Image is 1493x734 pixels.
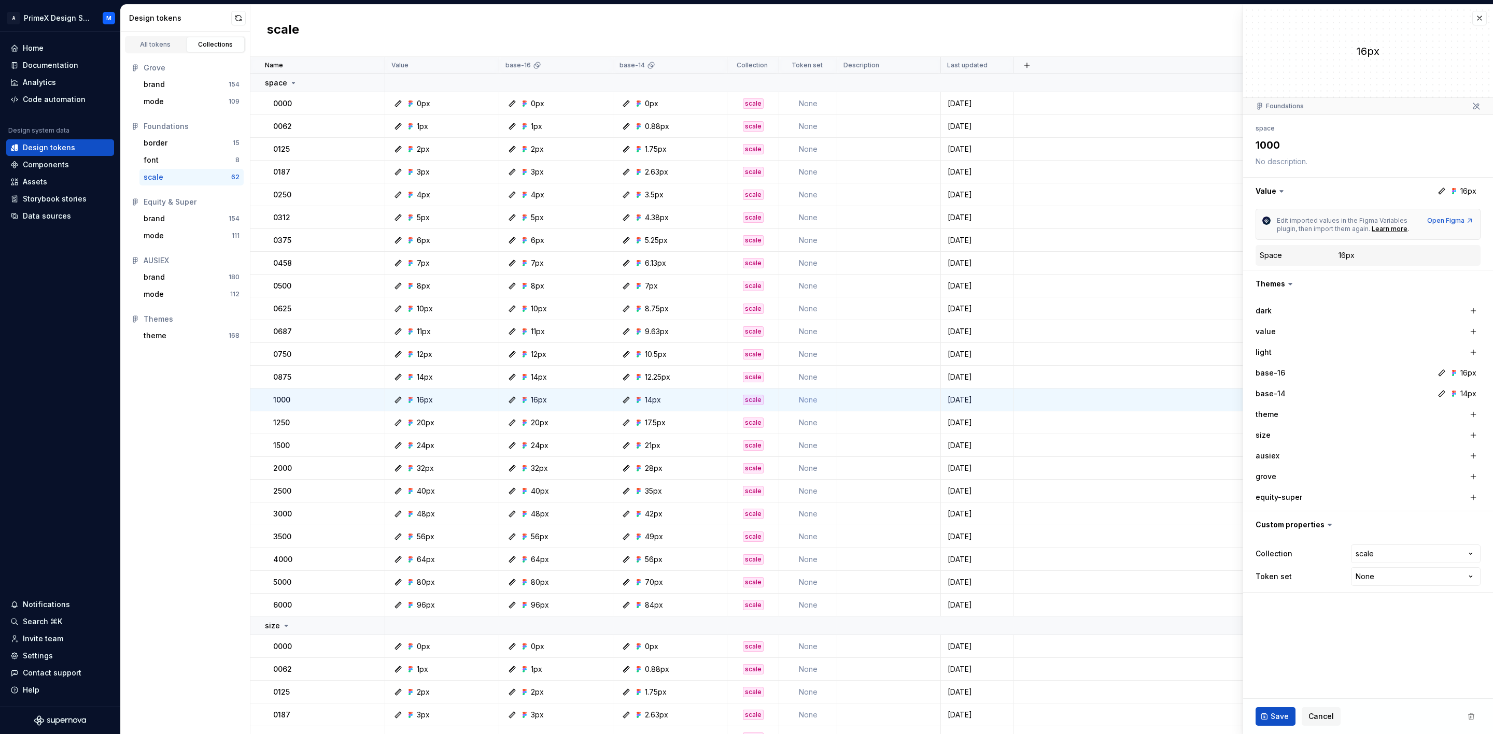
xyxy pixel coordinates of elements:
[1256,549,1292,559] label: Collection
[6,682,114,698] button: Help
[941,418,1012,428] div: [DATE]
[531,235,544,246] div: 6px
[645,600,663,610] div: 84px
[139,169,244,185] button: scale62
[273,258,292,268] p: 0458
[779,434,837,457] td: None
[417,486,435,496] div: 40px
[6,74,114,91] a: Analytics
[743,144,764,154] div: scale
[941,509,1012,519] div: [DATE]
[273,641,292,652] p: 0000
[417,281,430,291] div: 8px
[23,211,71,221] div: Data sources
[792,61,823,69] p: Token set
[1427,217,1474,225] a: Open Figma
[417,121,428,132] div: 1px
[531,577,549,587] div: 80px
[941,641,1012,652] div: [DATE]
[941,235,1012,246] div: [DATE]
[144,63,240,73] div: Grove
[941,98,1012,109] div: [DATE]
[139,227,244,244] button: mode111
[941,190,1012,200] div: [DATE]
[743,167,764,177] div: scale
[417,235,430,246] div: 6px
[1277,217,1409,233] span: Edit imported values in the Figma Variables plugin, then import them again.
[417,190,430,200] div: 4px
[743,235,764,246] div: scale
[6,191,114,207] a: Storybook stories
[531,554,549,565] div: 64px
[941,349,1012,359] div: [DATE]
[34,715,86,726] svg: Supernova Logo
[417,600,435,610] div: 96px
[743,121,764,132] div: scale
[743,372,764,382] div: scale
[779,275,837,297] td: None
[417,664,428,674] div: 1px
[941,463,1012,473] div: [DATE]
[1256,326,1276,337] label: value
[273,235,291,246] p: 0375
[391,61,409,69] p: Value
[265,78,287,88] p: space
[144,231,164,241] div: mode
[23,60,78,70] div: Documentation
[941,304,1012,314] div: [DATE]
[743,531,764,542] div: scale
[645,281,658,291] div: 7px
[743,554,764,565] div: scale
[23,668,81,678] div: Contact support
[144,138,167,148] div: border
[417,577,435,587] div: 80px
[947,61,988,69] p: Last updated
[417,258,430,268] div: 7px
[1460,388,1476,399] div: 14px
[743,190,764,200] div: scale
[139,135,244,151] a: border15
[273,486,291,496] p: 2500
[779,658,837,681] td: None
[139,286,244,303] a: mode112
[144,121,240,132] div: Foundations
[779,183,837,206] td: None
[645,212,669,223] div: 4.38px
[645,167,668,177] div: 2.63px
[941,440,1012,451] div: [DATE]
[531,281,544,291] div: 8px
[6,139,114,156] a: Design tokens
[1372,225,1407,233] a: Learn more
[417,98,430,109] div: 0px
[23,194,87,204] div: Storybook stories
[779,502,837,525] td: None
[779,115,837,138] td: None
[23,94,86,105] div: Code automation
[6,40,114,56] a: Home
[531,600,549,610] div: 96px
[144,314,240,324] div: Themes
[139,210,244,227] button: brand154
[743,212,764,223] div: scale
[531,258,544,268] div: 7px
[743,440,764,451] div: scale
[531,418,548,428] div: 20px
[743,600,764,610] div: scale
[273,190,291,200] p: 0250
[645,664,669,674] div: 0.88px
[273,395,290,405] p: 1000
[779,252,837,275] td: None
[531,190,544,200] div: 4px
[941,144,1012,154] div: [DATE]
[743,98,764,109] div: scale
[23,142,75,153] div: Design tokens
[779,297,837,320] td: None
[6,596,114,613] button: Notifications
[645,372,670,382] div: 12.25px
[645,577,663,587] div: 70px
[645,463,663,473] div: 28px
[779,411,837,434] td: None
[779,343,837,366] td: None
[417,304,433,314] div: 10px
